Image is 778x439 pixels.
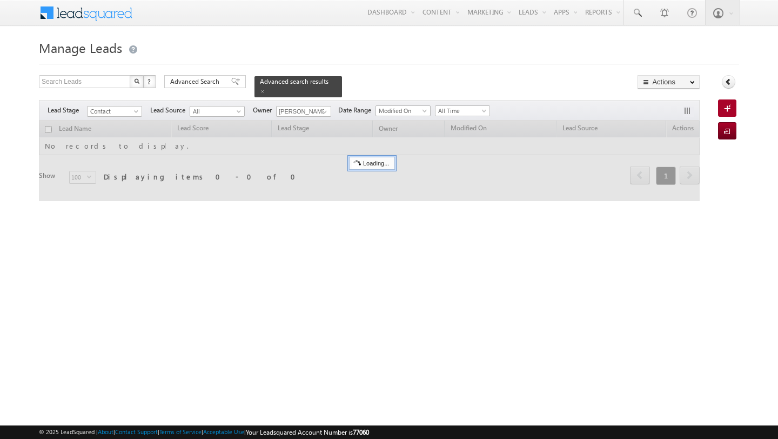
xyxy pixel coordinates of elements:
span: All Time [435,106,487,116]
img: Search [134,78,139,84]
span: All [190,107,242,116]
div: Loading... [349,157,395,170]
a: Terms of Service [159,428,202,435]
a: Modified On [375,105,431,116]
span: Your Leadsquared Account Number is [246,428,369,436]
span: Manage Leads [39,39,122,56]
a: Show All Items [317,107,330,117]
span: Lead Source [150,105,190,115]
button: Actions [638,75,700,89]
button: ? [143,75,156,88]
a: About [98,428,113,435]
a: All [190,106,245,117]
a: Contact [87,106,142,117]
span: Lead Stage [48,105,87,115]
span: Advanced search results [260,77,328,85]
a: Contact Support [115,428,158,435]
span: Date Range [338,105,375,115]
a: All Time [435,105,490,116]
span: Advanced Search [170,77,223,87]
span: © 2025 LeadSquared | | | | | [39,427,369,437]
span: Contact [88,107,139,116]
a: Acceptable Use [203,428,244,435]
span: 77060 [353,428,369,436]
span: Modified On [376,106,427,116]
input: Type to Search [276,106,331,117]
span: Owner [253,105,276,115]
span: ? [147,77,152,86]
